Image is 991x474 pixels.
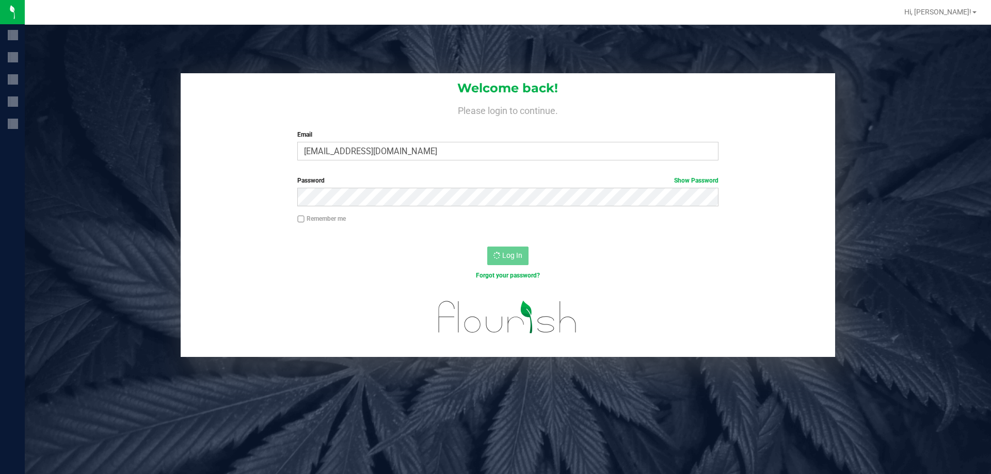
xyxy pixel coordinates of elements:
[487,247,529,265] button: Log In
[297,216,305,223] input: Remember me
[297,177,325,184] span: Password
[297,130,718,139] label: Email
[181,103,835,116] h4: Please login to continue.
[476,272,540,279] a: Forgot your password?
[674,177,718,184] a: Show Password
[181,81,835,95] h1: Welcome back!
[904,8,971,16] span: Hi, [PERSON_NAME]!
[502,251,522,259] span: Log In
[297,214,346,223] label: Remember me
[426,291,589,344] img: flourish_logo.svg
